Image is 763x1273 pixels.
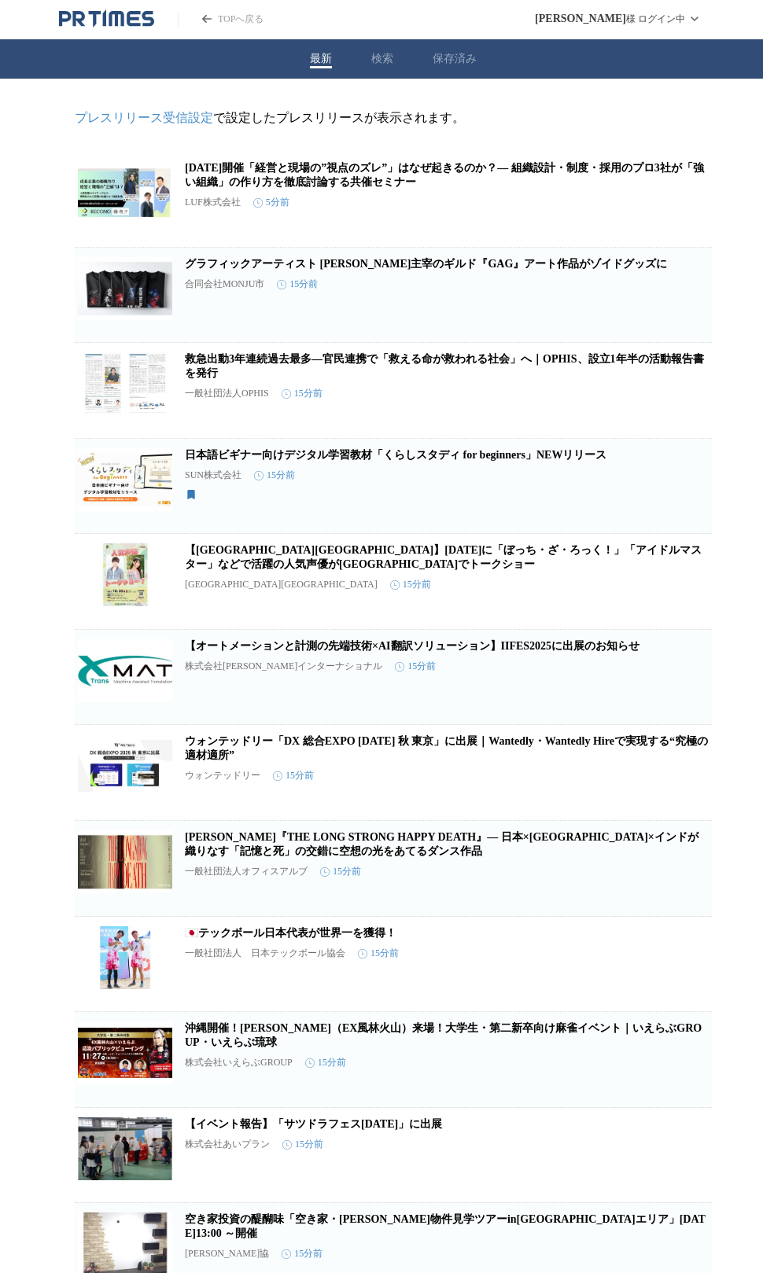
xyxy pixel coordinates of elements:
[185,544,702,570] a: 【[GEOGRAPHIC_DATA][GEOGRAPHIC_DATA]】[DATE]に「ぼっち・ざ・ろっく！」「アイドルマスター」などで活躍の人気声優が[GEOGRAPHIC_DATA]でトークショー
[75,110,712,127] p: で設定したプレスリリースが表示されます。
[78,257,172,320] img: グラフィックアーティスト マサヤ・イチ主宰のギルド『GAG』アート作品がゾイドグッズに
[185,387,269,400] p: 一般社団法人OPHIS
[433,52,477,66] button: 保存済み
[320,865,361,878] time: 15分前
[185,947,345,960] p: 一般社団法人 日本テックボール協会
[277,278,318,291] time: 15分前
[78,1021,172,1084] img: 沖縄開催！二階堂亜樹（EX風林火山）来場！大学生・第二新卒向け麻雀イベント｜いえらぶGROUP・いえらぶ琉球
[78,352,172,415] img: ​​救急出動3年連続過去最多―官民連携で「救える命が救われる社会」へ｜OPHIS、設立1年半の活動報告書を発行
[78,639,172,702] img: 【オートメーションと計測の先端技術×AI翻訳ソリューション】IIFES2025に出展のお知らせ
[75,111,213,124] a: プレスリリース受信設定
[185,1213,706,1239] a: 空き家投資の醍醐味「空き家・[PERSON_NAME]物件見学ツアーin[GEOGRAPHIC_DATA]エリア」[DATE]13:00 ～開催
[185,927,396,939] a: 🇯🇵テックボール日本代表が世界一を獲得！
[185,1022,702,1048] a: 沖縄開催！[PERSON_NAME]（EX風林火山）来場！大学生・第二新卒向け麻雀イベント｜いえらぶGROUP・いえらぶ琉球
[395,660,436,673] time: 15分前
[78,543,172,606] img: 【岐阜県飛騨市】10月26日に「ぼっち・ざ・ろっく！」「アイドルマスター」などで活躍の人気声優が飛騨市でトークショー
[282,1247,323,1260] time: 15分前
[78,1117,172,1180] img: 【イベント報告】「サツドラフェス2025」に出展
[185,831,698,857] a: [PERSON_NAME]『THE LONG STRONG HAPPY DEATH』― 日本×[GEOGRAPHIC_DATA]×インドが織りなす「記憶と死」の交錯に空想の光をあてるダンス作品
[253,196,289,209] time: 5分前
[78,448,172,511] img: 日本語ビギナー向けデジタル学習教材「くらしスタディ for beginners」NEWリリース
[371,52,393,66] button: 検索
[254,469,295,482] time: 15分前
[78,734,172,797] img: ウォンテッドリー「DX 総合EXPO 2025 秋 東京」に出展｜Wantedly・Wantedly Hireで実現する“究極の適材適所”
[185,353,704,379] a: ​​救急出動3年連続過去最多―官民連携で「救える命が救われる社会」へ｜OPHIS、設立1年半の活動報告書を発行
[185,162,704,188] a: [DATE]開催「経営と現場の”視点のズレ”」はなぜ起きるのか？― 組織設計・制度・採用のプロ3社が「強い組織」の作り方を徹底討論する共催セミナー
[185,865,308,878] p: 一般社団法人オフィスアルブ
[185,1247,269,1260] p: [PERSON_NAME]協
[185,735,708,761] a: ウォンテッドリー「DX 総合EXPO [DATE] 秋 東京」に出展｜Wantedly・Wantedly Hireで実現する“究極の適材適所”
[185,278,264,291] p: 合同会社MONJU市
[185,660,382,673] p: 株式会社[PERSON_NAME]インターナショナル
[305,1056,346,1069] time: 15分前
[282,387,323,400] time: 15分前
[185,469,241,482] p: SUN株式会社
[185,1138,270,1151] p: 株式会社あいプラン
[185,769,260,782] p: ウォンテッドリー
[185,449,606,461] a: 日本語ビギナー向けデジタル学習教材「くらしスタディ for beginners」NEWリリース
[78,161,172,224] img: 10月28日開催「経営と現場の”視点のズレ”」はなぜ起きるのか？― 組織設計・制度・採用のプロ3社が「強い組織」の作り方を徹底討論する共催セミナー
[185,1056,293,1069] p: 株式会社いえらぶGROUP
[78,926,172,989] img: 🇯🇵テックボール日本代表が世界一を獲得！
[185,258,667,270] a: グラフィックアーティスト [PERSON_NAME]主宰のギルド『GAG』アート作品がゾイドグッズに
[390,578,431,591] time: 15分前
[185,1118,442,1130] a: 【イベント報告】「サツドラフェス[DATE]」に出展
[273,769,314,782] time: 15分前
[78,830,172,893] img: 北村明子『THE LONG STRONG HAPPY DEATH』― 日本×フィリピン×インドが織りなす「記憶と死」の交錯に空想の光をあてるダンス作品
[59,9,154,28] a: PR TIMESのトップページはこちら
[282,1138,323,1151] time: 15分前
[185,579,378,591] p: [GEOGRAPHIC_DATA][GEOGRAPHIC_DATA]
[185,488,197,501] svg: 保存済み
[535,13,626,25] span: [PERSON_NAME]
[185,640,640,652] a: 【オートメーションと計測の先端技術×AI翻訳ソリューション】IIFES2025に出展のお知らせ
[310,52,332,66] button: 最新
[185,196,241,209] p: LUF株式会社
[358,947,399,960] time: 15分前
[178,13,264,26] a: PR TIMESのトップページはこちら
